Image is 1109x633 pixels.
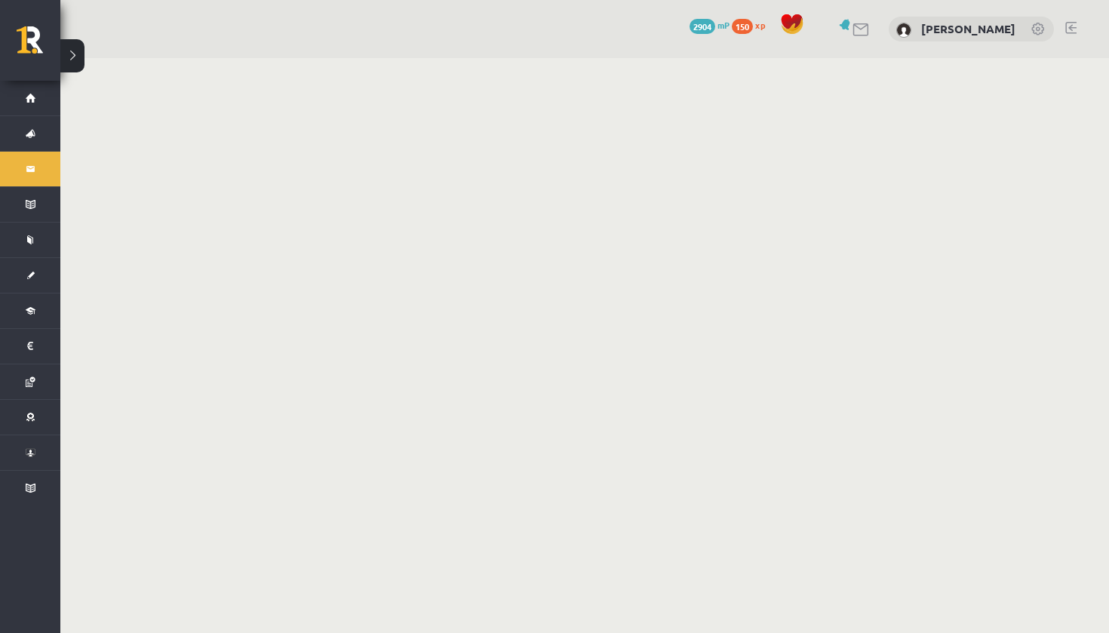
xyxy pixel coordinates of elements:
span: 2904 [690,19,715,34]
span: 150 [732,19,753,34]
a: 2904 mP [690,19,730,31]
img: Marta Tīde [896,23,911,38]
span: xp [755,19,765,31]
span: mP [717,19,730,31]
a: 150 xp [732,19,773,31]
a: [PERSON_NAME] [921,21,1015,36]
a: Rīgas 1. Tālmācības vidusskola [17,26,60,64]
